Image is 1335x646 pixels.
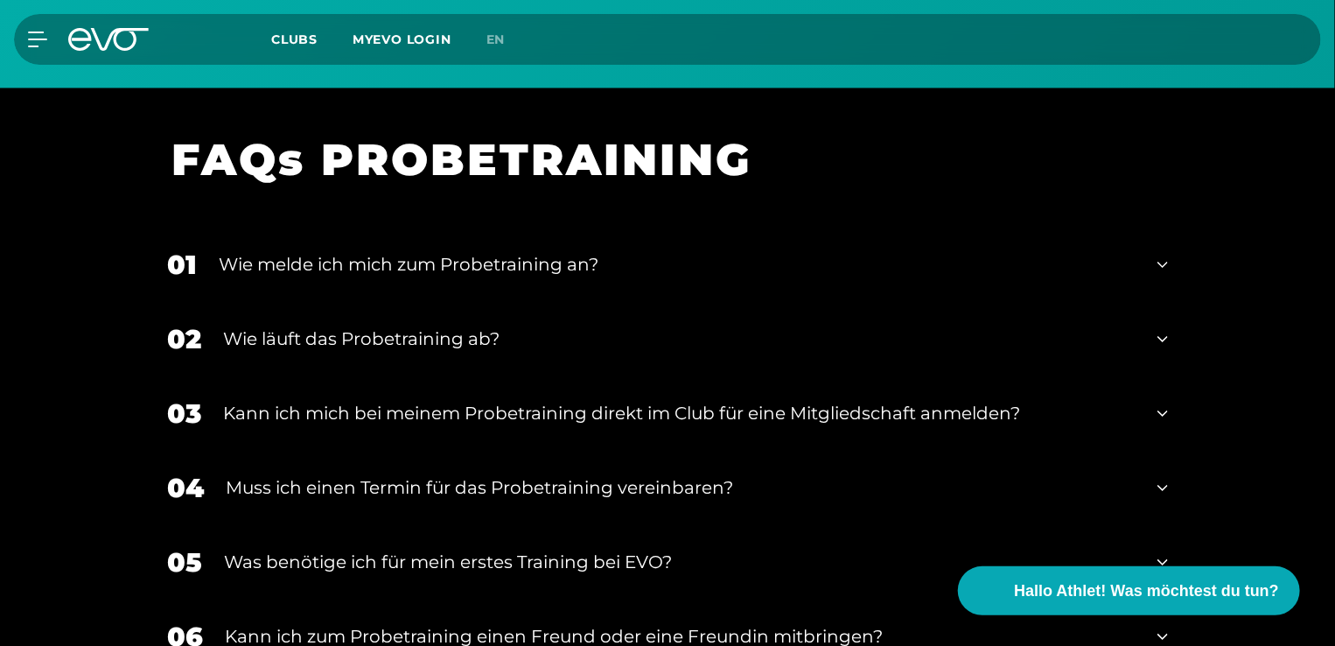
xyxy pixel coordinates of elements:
[353,32,451,47] a: MYEVO LOGIN
[958,566,1300,615] button: Hallo Athlet! Was möchtest du tun?
[167,395,201,434] div: 03
[226,475,1136,502] div: Muss ich einen Termin für das Probetraining vereinbaren?
[223,401,1136,427] div: Kann ich mich bei meinem Probetraining direkt im Club für eine Mitgliedschaft anmelden?
[486,30,527,50] a: en
[224,550,1136,576] div: Was benötige ich für mein erstes Training bei EVO?
[167,246,197,285] div: 01
[271,31,353,47] a: Clubs
[223,327,1136,353] div: Wie läuft das Probetraining ab?
[167,469,204,509] div: 04
[1014,579,1279,603] span: Hallo Athlet! Was möchtest du tun?
[271,32,318,47] span: Clubs
[167,320,201,360] div: 02
[167,544,202,583] div: 05
[219,252,1136,278] div: Wie melde ich mich zum Probetraining an?
[171,132,1142,189] h1: FAQs PROBETRAINING
[486,32,506,47] span: en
